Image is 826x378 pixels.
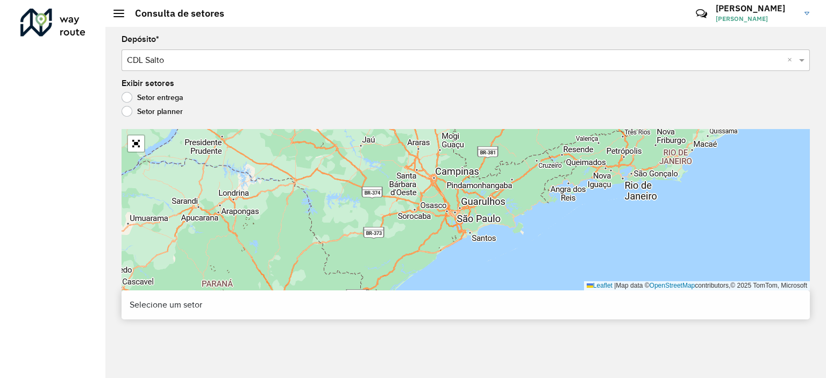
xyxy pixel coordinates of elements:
[124,8,224,19] h2: Consulta de setores
[122,290,810,319] div: Selecione um setor
[614,282,616,289] span: |
[690,2,713,25] a: Contato Rápido
[122,92,183,103] label: Setor entrega
[787,54,796,67] span: Clear all
[122,33,159,46] label: Depósito
[584,281,810,290] div: Map data © contributors,© 2025 TomTom, Microsoft
[122,106,183,117] label: Setor planner
[716,3,796,13] h3: [PERSON_NAME]
[587,282,613,289] a: Leaflet
[122,77,174,90] label: Exibir setores
[128,135,144,152] a: Abrir mapa em tela cheia
[716,14,796,24] span: [PERSON_NAME]
[650,282,695,289] a: OpenStreetMap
